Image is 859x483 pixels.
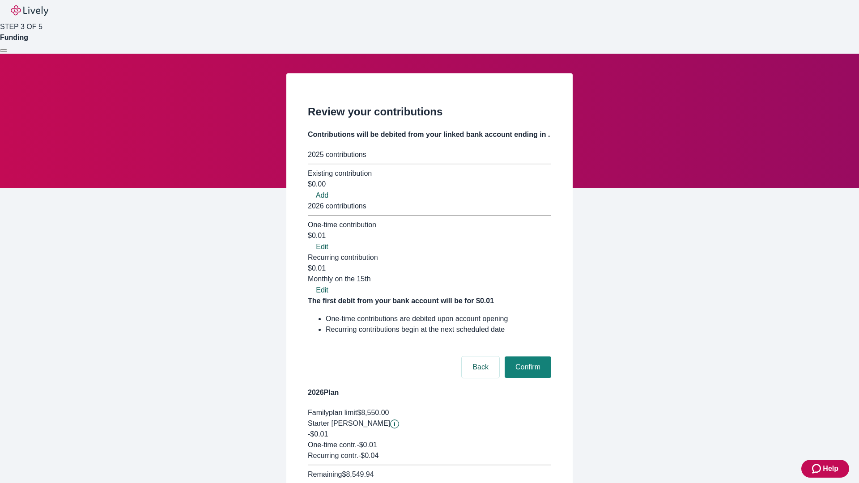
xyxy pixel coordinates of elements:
[462,356,499,378] button: Back
[390,419,399,428] svg: Starter penny details
[308,441,357,449] span: One-time contr.
[308,285,336,296] button: Edit
[308,452,358,459] span: Recurring contr.
[358,452,378,459] span: - $0.04
[308,104,551,120] h2: Review your contributions
[812,463,823,474] svg: Zendesk support icon
[505,356,551,378] button: Confirm
[308,230,551,241] div: $0.01
[308,419,390,427] span: Starter [PERSON_NAME]
[308,470,342,478] span: Remaining
[308,129,551,140] h4: Contributions will be debited from your linked bank account ending in .
[801,460,849,478] button: Zendesk support iconHelp
[308,149,551,160] div: 2025 contributions
[308,201,551,212] div: 2026 contributions
[308,430,328,438] span: -$0.01
[11,5,48,16] img: Lively
[326,324,551,335] li: Recurring contributions begin at the next scheduled date
[308,409,357,416] span: Family plan limit
[823,463,838,474] span: Help
[308,263,551,284] div: $0.01
[390,419,399,428] button: Lively will contribute $0.01 to establish your account
[308,387,551,398] h4: 2026 Plan
[308,168,551,179] div: Existing contribution
[326,314,551,324] li: One-time contributions are debited upon account opening
[357,441,377,449] span: - $0.01
[357,409,389,416] span: $8,550.00
[308,241,336,252] button: Edit
[308,297,494,305] strong: The first debit from your bank account will be for $0.01
[308,190,336,201] button: Add
[308,220,551,230] div: One-time contribution
[342,470,374,478] span: $8,549.94
[308,252,551,263] div: Recurring contribution
[308,179,551,190] div: $0.00
[308,274,551,284] div: Monthly on the 15th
